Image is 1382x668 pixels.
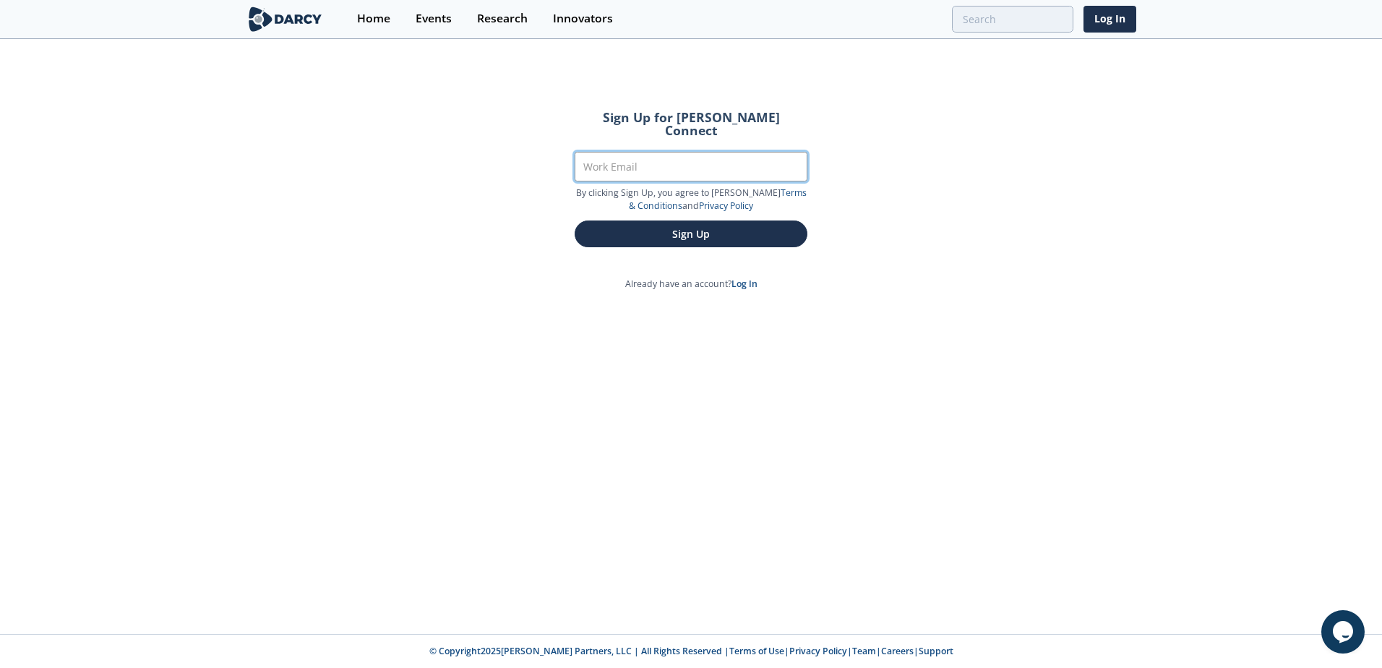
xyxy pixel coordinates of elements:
h2: Sign Up for [PERSON_NAME] Connect [575,111,807,137]
a: Log In [1083,6,1136,33]
div: Home [357,13,390,25]
a: Privacy Policy [789,645,847,657]
input: Advanced Search [952,6,1073,33]
a: Privacy Policy [699,200,753,212]
a: Log In [731,278,757,290]
div: Innovators [553,13,613,25]
a: Careers [881,645,914,657]
p: Already have an account? [554,278,828,291]
div: Research [477,13,528,25]
a: Support [919,645,953,657]
button: Sign Up [575,220,807,247]
p: © Copyright 2025 [PERSON_NAME] Partners, LLC | All Rights Reserved | | | | | [156,645,1226,658]
a: Terms of Use [729,645,784,657]
iframe: chat widget [1321,610,1368,654]
a: Team [852,645,876,657]
p: By clicking Sign Up, you agree to [PERSON_NAME] and [575,187,807,213]
a: Terms & Conditions [629,187,807,212]
div: Events [416,13,452,25]
input: Work Email [575,152,807,181]
img: logo-wide.svg [246,7,325,32]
